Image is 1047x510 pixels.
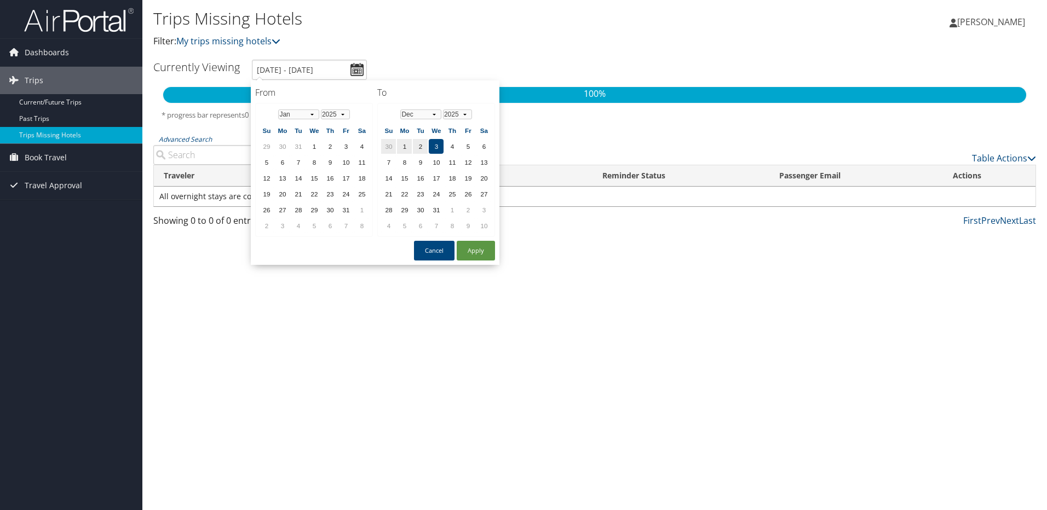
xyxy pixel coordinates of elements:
[397,202,412,217] td: 29
[445,202,459,217] td: 1
[159,135,212,144] a: Advanced Search
[461,155,475,170] td: 12
[259,123,274,138] th: Su
[429,123,444,138] th: We
[461,123,475,138] th: Fr
[429,139,444,154] td: 3
[259,139,274,154] td: 29
[429,218,444,233] td: 7
[162,110,1028,120] h5: * progress bar represents overnights covered for the selected time period.
[445,139,459,154] td: 4
[963,215,981,227] a: First
[291,139,306,154] td: 31
[25,39,69,66] span: Dashboards
[354,155,369,170] td: 11
[769,165,943,187] th: Passenger Email: activate to sort column ascending
[307,187,321,201] td: 22
[429,187,444,201] td: 24
[445,123,459,138] th: Th
[397,139,412,154] td: 1
[153,34,742,49] p: Filter:
[445,171,459,186] td: 18
[275,139,290,154] td: 30
[291,218,306,233] td: 4
[354,187,369,201] td: 25
[461,171,475,186] td: 19
[413,171,428,186] td: 16
[445,187,459,201] td: 25
[381,202,396,217] td: 28
[957,16,1025,28] span: [PERSON_NAME]
[291,202,306,217] td: 28
[943,165,1036,187] th: Actions
[381,123,396,138] th: Su
[291,155,306,170] td: 7
[307,202,321,217] td: 29
[950,5,1036,38] a: [PERSON_NAME]
[381,155,396,170] td: 7
[381,171,396,186] td: 14
[381,139,396,154] td: 30
[413,123,428,138] th: Tu
[397,171,412,186] td: 15
[153,145,362,165] input: Advanced Search
[414,241,455,260] button: Cancel
[275,171,290,186] td: 13
[338,155,353,170] td: 10
[154,187,1036,206] td: All overnight stays are covered.
[275,218,290,233] td: 3
[291,123,306,138] th: Tu
[397,123,412,138] th: Mo
[397,187,412,201] td: 22
[476,218,491,233] td: 10
[413,218,428,233] td: 6
[413,187,428,201] td: 23
[461,202,475,217] td: 2
[291,187,306,201] td: 21
[413,202,428,217] td: 30
[153,60,240,74] h3: Currently Viewing
[323,171,337,186] td: 16
[259,202,274,217] td: 26
[259,155,274,170] td: 5
[413,139,428,154] td: 2
[397,218,412,233] td: 5
[153,214,362,233] div: Showing 0 to 0 of 0 entries
[275,123,290,138] th: Mo
[25,67,43,94] span: Trips
[1000,215,1019,227] a: Next
[252,60,367,80] input: [DATE] - [DATE]
[176,35,280,47] a: My trips missing hotels
[323,123,337,138] th: Th
[338,171,353,186] td: 17
[307,218,321,233] td: 5
[461,187,475,201] td: 26
[338,139,353,154] td: 3
[307,123,321,138] th: We
[25,144,67,171] span: Book Travel
[338,123,353,138] th: Fr
[433,165,592,187] th: Next reminder
[354,171,369,186] td: 18
[323,155,337,170] td: 9
[307,171,321,186] td: 15
[429,202,444,217] td: 31
[338,187,353,201] td: 24
[445,218,459,233] td: 8
[397,155,412,170] td: 8
[307,155,321,170] td: 8
[323,139,337,154] td: 2
[377,86,495,98] h4: To
[461,139,475,154] td: 5
[413,155,428,170] td: 9
[381,187,396,201] td: 21
[354,218,369,233] td: 8
[981,215,1000,227] a: Prev
[323,218,337,233] td: 6
[592,165,770,187] th: Reminder Status
[972,152,1036,164] a: Table Actions
[24,7,134,33] img: airportal-logo.png
[354,123,369,138] th: Sa
[275,155,290,170] td: 6
[457,241,495,260] button: Apply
